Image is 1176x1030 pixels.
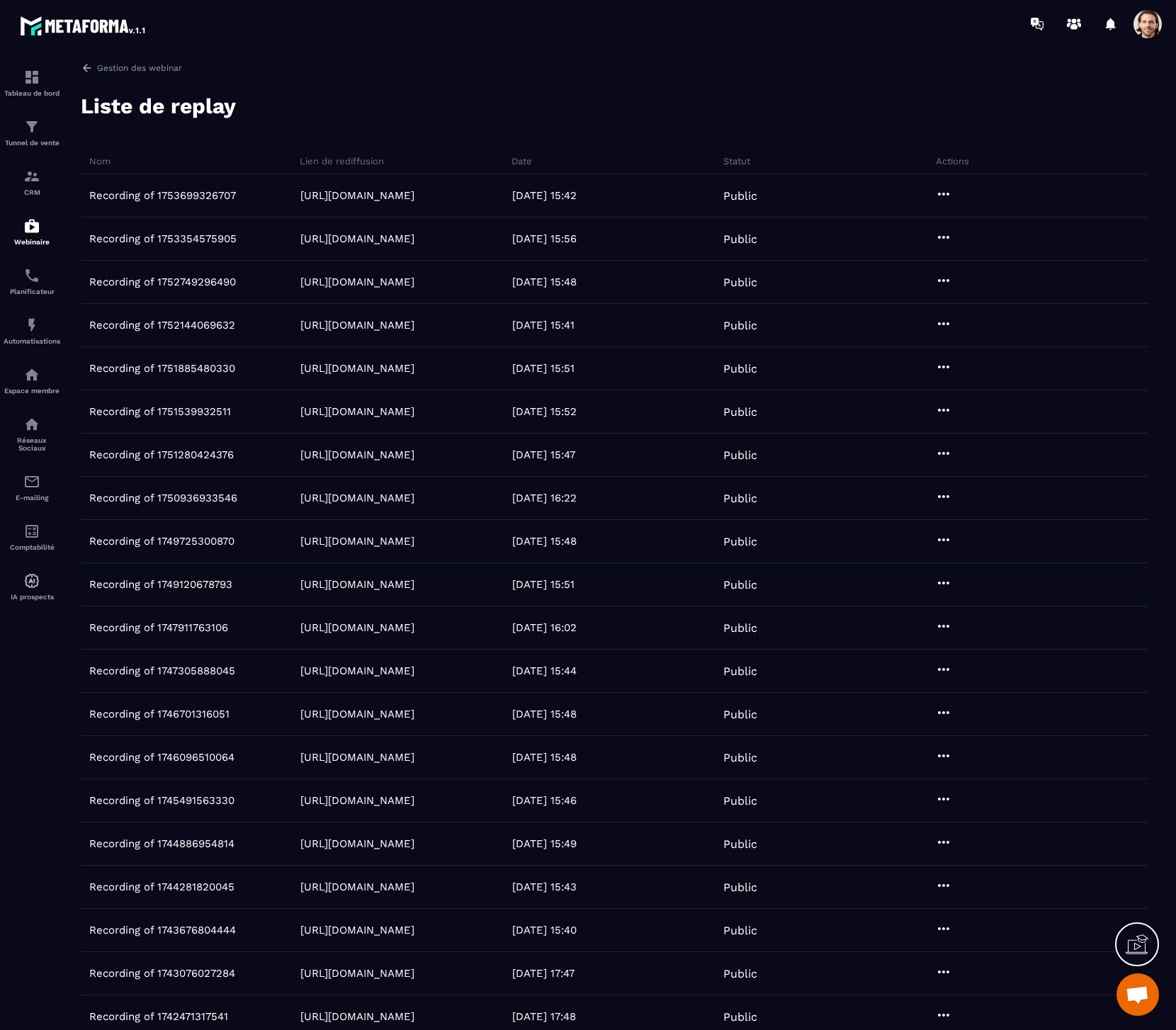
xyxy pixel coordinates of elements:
[512,621,577,634] p: [DATE] 16:02
[4,405,60,463] a: social-networksocial-networkRéseaux Sociaux
[300,276,414,288] a: [URL][DOMAIN_NAME]
[89,708,230,720] p: Recording of 1746701316051
[23,168,40,185] img: formation
[300,664,414,677] a: [URL][DOMAIN_NAME]
[512,232,577,245] p: [DATE] 15:56
[300,708,414,720] a: [URL][DOMAIN_NAME]
[720,578,932,592] div: Public
[512,492,577,504] p: [DATE] 16:22
[720,967,932,980] div: Public
[23,317,40,334] img: automations
[89,794,234,807] p: Recording of 1745491563330
[23,366,40,383] img: automations
[23,267,40,284] img: scheduler
[300,405,414,418] a: [URL][DOMAIN_NAME]
[4,256,60,306] a: schedulerschedulerPlanificateur
[720,1010,932,1024] div: Public
[81,62,1148,74] a: Gestion des webinar
[89,621,228,634] p: Recording of 1747911763106
[20,13,147,38] img: logo
[89,448,234,461] p: Recording of 1751280424376
[720,319,932,332] div: Public
[720,405,932,419] div: Public
[300,1010,414,1023] a: [URL][DOMAIN_NAME]
[89,881,234,893] p: Recording of 1744281820045
[4,436,60,452] p: Réseaux Sociaux
[300,837,414,850] a: [URL][DOMAIN_NAME]
[720,924,932,937] div: Public
[720,881,932,894] div: Public
[512,708,577,720] p: [DATE] 15:48
[89,362,235,375] p: Recording of 1751885480330
[23,473,40,490] img: email
[300,881,414,893] a: [URL][DOMAIN_NAME]
[4,306,60,356] a: automationsautomationsAutomatisations
[512,578,575,591] p: [DATE] 15:51
[512,837,577,850] p: [DATE] 15:49
[720,664,932,678] div: Public
[4,356,60,405] a: automationsautomationsEspace membre
[23,217,40,234] img: automations
[512,967,575,980] p: [DATE] 17:47
[4,207,60,256] a: automationsautomationsWebinaire
[23,572,40,589] img: automations
[511,156,720,166] h6: Date
[89,751,234,764] p: Recording of 1746096510064
[23,118,40,135] img: formation
[81,92,236,120] h2: Liste de replay
[4,238,60,246] p: Webinaire
[720,492,932,505] div: Public
[4,512,60,562] a: accountantaccountantComptabilité
[4,337,60,345] p: Automatisations
[300,794,414,807] a: [URL][DOMAIN_NAME]
[89,232,237,245] p: Recording of 1753354575905
[512,1010,576,1023] p: [DATE] 17:48
[4,288,60,295] p: Planificateur
[300,156,508,166] h6: Lien de rediffusion
[4,188,60,196] p: CRM
[23,523,40,540] img: accountant
[300,621,414,634] a: [URL][DOMAIN_NAME]
[512,924,577,936] p: [DATE] 15:40
[89,837,234,850] p: Recording of 1744886954814
[512,362,575,375] p: [DATE] 15:51
[512,794,577,807] p: [DATE] 15:46
[720,362,932,375] div: Public
[4,108,60,157] a: formationformationTunnel de vente
[89,319,235,332] p: Recording of 1752144069632
[4,593,60,601] p: IA prospects
[300,492,414,504] a: [URL][DOMAIN_NAME]
[300,448,414,461] a: [URL][DOMAIN_NAME]
[512,319,575,332] p: [DATE] 15:41
[720,448,932,462] div: Public
[4,139,60,147] p: Tunnel de vente
[4,494,60,502] p: E-mailing
[512,881,577,893] p: [DATE] 15:43
[89,578,232,591] p: Recording of 1749120678793
[4,387,60,395] p: Espace membre
[89,1010,228,1023] p: Recording of 1742471317541
[300,751,414,764] a: [URL][DOMAIN_NAME]
[89,189,236,202] p: Recording of 1753699326707
[720,708,932,721] div: Public
[512,189,577,202] p: [DATE] 15:42
[720,837,932,851] div: Public
[4,89,60,97] p: Tableau de bord
[300,189,414,202] a: [URL][DOMAIN_NAME]
[720,189,932,203] div: Public
[512,535,577,548] p: [DATE] 15:48
[89,535,234,548] p: Recording of 1749725300870
[1116,973,1159,1016] a: Open chat
[89,664,235,677] p: Recording of 1747305888045
[4,58,60,108] a: formationformationTableau de bord
[723,156,932,166] h6: Statut
[23,69,40,86] img: formation
[720,794,932,808] div: Public
[89,156,296,166] h6: Nom
[300,578,414,591] a: [URL][DOMAIN_NAME]
[512,405,577,418] p: [DATE] 15:52
[89,492,237,504] p: Recording of 1750936933546
[4,543,60,551] p: Comptabilité
[512,276,577,288] p: [DATE] 15:48
[300,232,414,245] a: [URL][DOMAIN_NAME]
